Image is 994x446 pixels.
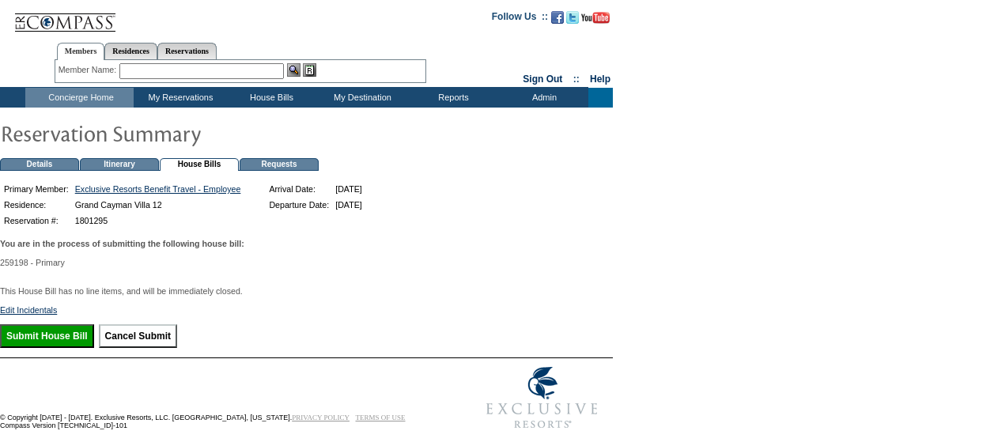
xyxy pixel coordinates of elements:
img: Follow us on Twitter [566,11,579,24]
img: View [287,63,300,77]
td: 1801295 [73,214,244,228]
td: Arrival Date: [266,182,331,196]
td: Itinerary [80,158,159,171]
td: Grand Cayman Villa 12 [73,198,244,212]
a: Residences [104,43,157,59]
td: House Bills [225,88,316,108]
img: Become our fan on Facebook [551,11,564,24]
td: Primary Member: [2,182,71,196]
td: Admin [497,88,588,108]
a: Reservations [157,43,217,59]
td: My Destination [316,88,406,108]
td: [DATE] [333,182,365,196]
a: Subscribe to our YouTube Channel [581,16,610,25]
td: My Reservations [134,88,225,108]
td: Concierge Home [25,88,134,108]
div: Member Name: [59,63,119,77]
a: Members [57,43,105,60]
td: Reservation #: [2,214,71,228]
td: [DATE] [333,198,365,212]
a: PRIVACY POLICY [292,414,350,421]
td: Residence: [2,198,71,212]
img: Subscribe to our YouTube Channel [581,12,610,24]
td: Follow Us :: [492,9,548,28]
span: :: [573,74,580,85]
a: Help [590,74,610,85]
a: Sign Out [523,74,562,85]
td: House Bills [160,158,239,171]
td: Departure Date: [266,198,331,212]
td: Reports [406,88,497,108]
a: TERMS OF USE [356,414,406,421]
td: Requests [240,158,319,171]
input: Cancel Submit [99,324,177,348]
img: Reservations [303,63,316,77]
img: Exclusive Resorts [471,358,613,437]
a: Exclusive Resorts Benefit Travel - Employee [75,184,241,194]
a: Become our fan on Facebook [551,16,564,25]
a: Follow us on Twitter [566,16,579,25]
